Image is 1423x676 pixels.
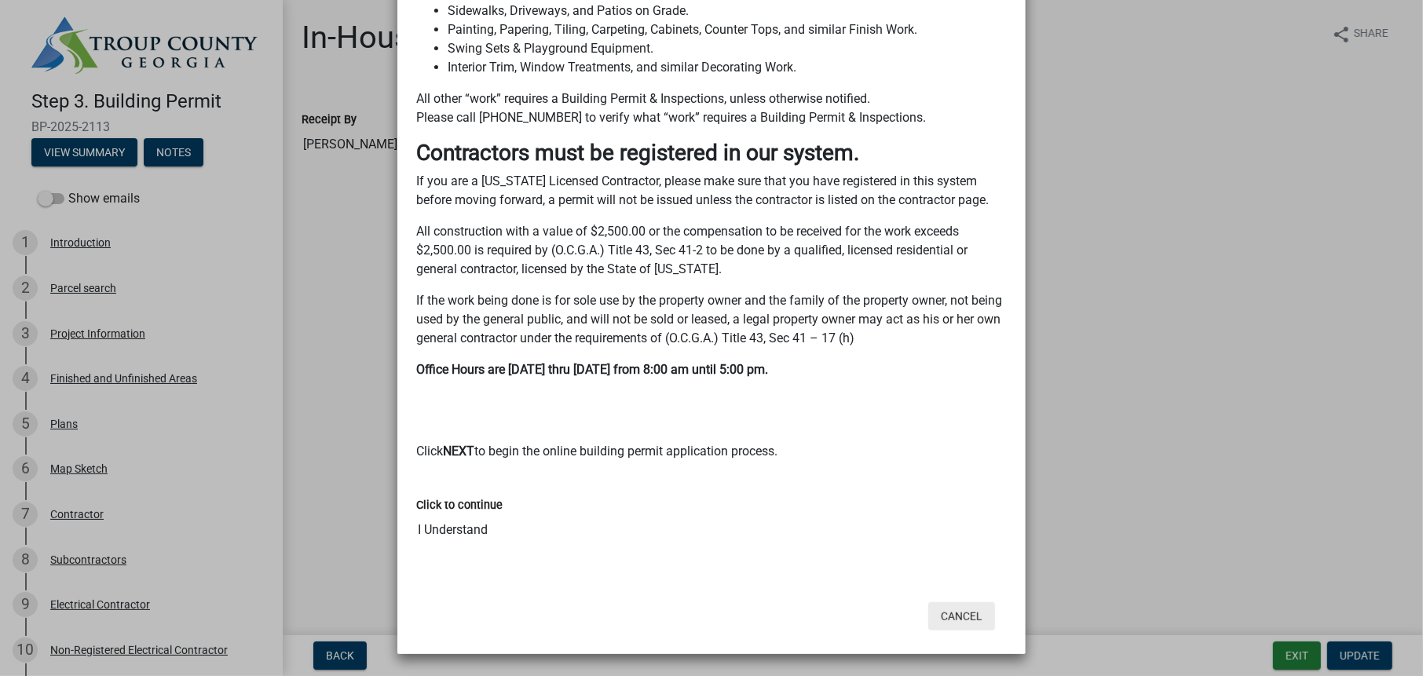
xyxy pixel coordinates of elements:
[448,2,1007,20] li: Sidewalks, Driveways, and Patios on Grade.
[416,362,768,377] strong: Office Hours are [DATE] thru [DATE] from 8:00 am until 5:00 pm.
[416,172,1007,210] p: If you are a [US_STATE] Licensed Contractor, please make sure that you have registered in this sy...
[448,39,1007,58] li: Swing Sets & Playground Equipment.
[416,140,859,166] strong: Contractors must be registered in our system.
[443,444,474,459] strong: NEXT
[416,90,1007,127] p: All other “work” requires a Building Permit & Inspections, unless otherwise notified. Please call...
[416,500,503,511] label: Click to continue
[416,222,1007,279] p: All construction with a value of $2,500.00 or the compensation to be received for the work exceed...
[448,58,1007,77] li: Interior Trim, Window Treatments, and similar Decorating Work.
[928,602,995,630] button: Cancel
[448,20,1007,39] li: Painting, Papering, Tiling, Carpeting, Cabinets, Counter Tops, and similar Finish Work.
[416,291,1007,348] p: If the work being done is for sole use by the property owner and the family of the property owner...
[416,442,1007,461] p: Click to begin the online building permit application process.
